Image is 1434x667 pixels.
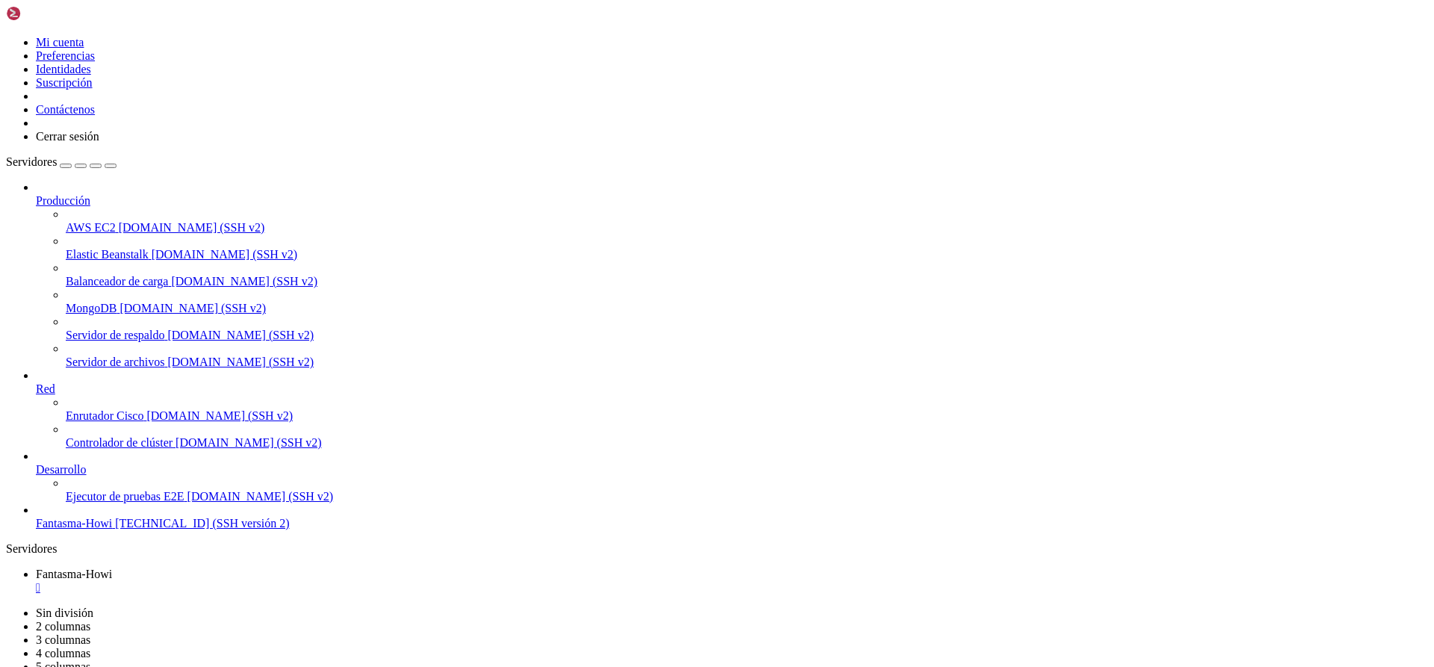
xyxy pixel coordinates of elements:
[36,568,112,580] font: Fantasma-Howi
[66,409,1428,423] a: Enrutador Cisco [DOMAIN_NAME] (SSH v2)
[152,248,298,261] font: [DOMAIN_NAME] (SSH v2)
[66,261,1428,288] li: Balanceador de carga [DOMAIN_NAME] (SSH v2)
[66,477,1428,503] li: Ejecutor de pruebas E2E [DOMAIN_NAME] (SSH v2)
[66,329,1428,342] a: Servidor de respaldo [DOMAIN_NAME] (SSH v2)
[36,647,90,660] font: 4 columnas
[66,248,149,261] font: Elastic Beanstalk
[36,620,90,633] font: 2 columnas
[66,356,164,368] font: Servidor de archivos
[6,6,1240,19] x-row: Connecting [TECHNICAL_ID]...
[66,302,1428,315] a: MongoDB [DOMAIN_NAME] (SSH v2)
[167,329,314,341] font: [DOMAIN_NAME] (SSH v2)
[6,155,57,168] font: Servidores
[36,450,1428,503] li: Desarrollo
[66,315,1428,342] li: Servidor de respaldo [DOMAIN_NAME] (SSH v2)
[146,409,293,422] font: [DOMAIN_NAME] (SSH v2)
[36,103,95,116] a: Contáctenos
[66,288,1428,315] li: MongoDB [DOMAIN_NAME] (SSH v2)
[66,409,143,422] font: Enrutador Cisco
[66,248,1428,261] a: Elastic Beanstalk [DOMAIN_NAME] (SSH v2)
[36,581,40,594] font: 
[36,36,84,49] a: Mi cuenta
[6,6,92,21] img: Concha
[66,436,173,449] font: Controlador de clúster
[36,463,1428,477] a: Desarrollo
[66,490,1428,503] a: Ejecutor de pruebas E2E [DOMAIN_NAME] (SSH v2)
[36,369,1428,450] li: Red
[36,463,87,476] font: Desarrollo
[36,581,1428,595] a: 
[176,436,322,449] font: [DOMAIN_NAME] (SSH v2)
[36,130,99,143] font: Cerrar sesión
[66,208,1428,235] li: AWS EC2 [DOMAIN_NAME] (SSH v2)
[36,382,55,395] font: Red
[66,423,1428,450] li: Controlador de clúster [DOMAIN_NAME] (SSH v2)
[36,517,1428,530] a: Fantasma-Howi [TECHNICAL_ID] (SSH versión 2)
[36,181,1428,369] li: Producción
[66,221,116,234] font: AWS EC2
[66,235,1428,261] li: Elastic Beanstalk [DOMAIN_NAME] (SSH v2)
[119,302,266,314] font: [DOMAIN_NAME] (SSH v2)
[66,275,168,288] font: Balanceador de carga
[36,633,90,646] font: 3 columnas
[115,517,289,530] font: [TECHNICAL_ID] (SSH versión 2)
[36,194,90,207] font: Producción
[36,194,1428,208] a: Producción
[36,63,91,75] a: Identidades
[66,356,1428,369] a: Servidor de archivos [DOMAIN_NAME] (SSH v2)
[36,76,93,89] a: Suscripción
[119,221,265,234] font: [DOMAIN_NAME] (SSH v2)
[171,275,317,288] font: [DOMAIN_NAME] (SSH v2)
[36,49,95,62] a: Preferencias
[187,490,334,503] font: [DOMAIN_NAME] (SSH v2)
[167,356,314,368] font: [DOMAIN_NAME] (SSH v2)
[36,382,1428,396] a: Red
[36,606,93,619] font: Sin división
[36,517,112,530] font: Fantasma-Howi
[66,436,1428,450] a: Controlador de clúster [DOMAIN_NAME] (SSH v2)
[6,155,117,168] a: Servidores
[66,275,1428,288] a: Balanceador de carga [DOMAIN_NAME] (SSH v2)
[66,396,1428,423] li: Enrutador Cisco [DOMAIN_NAME] (SSH v2)
[36,503,1428,530] li: Fantasma-Howi [TECHNICAL_ID] (SSH versión 2)
[6,19,12,31] div: (0, 0)
[66,329,164,341] font: Servidor de respaldo
[66,221,1428,235] a: AWS EC2 [DOMAIN_NAME] (SSH v2)
[66,302,117,314] font: MongoDB
[36,568,1428,595] a: Fantasma-Howi
[66,342,1428,369] li: Servidor de archivos [DOMAIN_NAME] (SSH v2)
[66,490,184,503] font: Ejecutor de pruebas E2E
[6,542,57,555] font: Servidores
